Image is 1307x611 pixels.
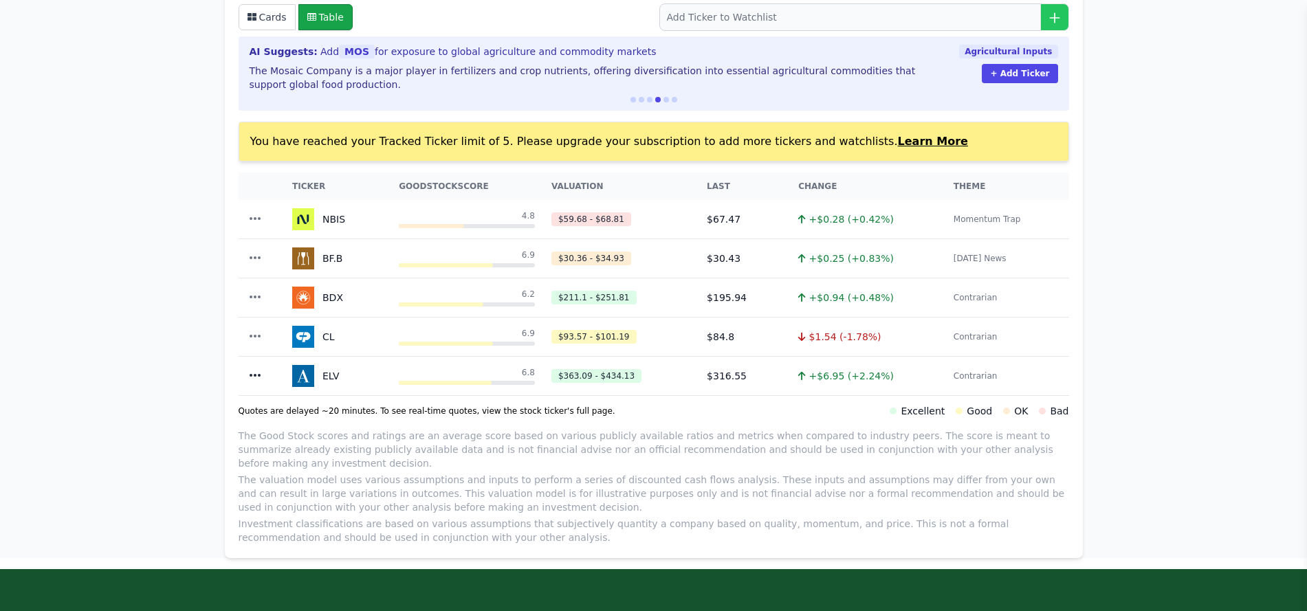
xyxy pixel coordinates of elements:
[292,247,314,269] img: BF.B.svg
[551,252,631,265] div: $30.36 - $34.93
[391,173,543,200] th: Score
[522,289,535,300] span: 6.2
[699,200,790,239] td: $67.47
[292,287,314,309] img: BDX.svg
[239,4,353,30] div: View toggle
[954,212,1021,226] div: Momentum Trap
[959,45,1057,58] span: Agricultural Inputs
[250,65,916,90] span: The Mosaic Company is a major player in fertilizers and crop nutrients, offering diversification ...
[543,173,699,200] th: Valuation
[954,369,998,383] div: Contrarian
[699,318,790,357] td: $84.8
[809,331,881,342] span: $1.54 (-1.78%)
[228,396,1080,418] div: Table navigation
[954,291,998,304] div: Contrarian
[551,212,631,226] div: $59.68 - $68.81
[809,292,894,303] span: +$0.94 (+0.48%)
[890,404,945,418] span: Excellent
[239,4,296,30] button: Cards
[284,278,391,317] td: BDX
[1003,404,1028,418] span: OK
[522,249,535,260] span: 6.9
[898,133,968,150] button: Learn More
[790,173,945,200] th: Change
[522,367,535,378] span: 6.8
[250,135,968,148] span: You have reached your Tracked Ticker limit of 5. Please upgrade your subscription to add more tic...
[292,326,314,348] img: CL.svg
[945,173,1069,200] th: Theme
[250,45,318,58] span: AI Suggests:
[292,365,314,387] img: ANTM.svg
[551,291,637,304] div: $211.1 - $251.81
[239,406,615,416] span: Quotes are delayed ~20 minutes. To see real-time quotes, view the stock ticker's full page.
[292,208,314,230] img: 942983351666.svg
[239,429,1069,470] p: The Good Stock scores and ratings are an average score based on various publicly available ratios...
[239,473,1069,514] p: The valuation model uses various assumptions and inputs to perform a series of discounted cash fl...
[982,64,1057,83] button: + Add Ticker
[954,252,1007,265] div: [DATE] News
[284,239,391,278] td: BF.B
[522,210,535,221] span: 4.8
[551,369,641,383] div: $363.09 - $434.13
[809,214,894,225] span: +$0.28 (+0.42%)
[339,45,375,58] span: MOS
[284,318,391,356] td: CL
[956,404,992,418] span: Good
[699,173,790,200] th: Last
[284,357,391,395] td: ELV
[954,330,998,344] div: Contrarian
[239,517,1069,544] p: Investment classifications are based on various assumptions that subjectively quantity a company ...
[284,173,391,200] th: Ticker
[659,3,1069,31] input: Add Ticker to Watchlist
[298,4,353,30] button: Table
[699,239,790,278] td: $30.43
[809,253,894,264] span: +$0.25 (+0.83%)
[809,370,894,381] span: +$6.95 (+2.24%)
[1039,404,1068,418] span: Bad
[699,278,790,318] td: $195.94
[399,181,457,191] span: GoodStock
[551,330,637,344] div: $93.57 - $101.19
[284,200,391,238] td: NBIS
[320,45,656,58] span: Add for exposure to global agriculture and commodity markets
[699,357,790,396] td: $316.55
[522,328,535,339] span: 6.9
